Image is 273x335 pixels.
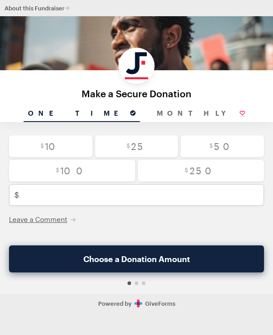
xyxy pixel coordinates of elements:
[14,88,259,99] div: Make a Secure Donation
[9,245,264,272] button: Choose a Donation Amount
[5,4,70,13] button: About this Fundraiser
[98,299,175,308] a: Secure DonationsPowered byGiveForms
[9,215,76,224] button: Leave a Comment
[9,215,67,223] span: Leave a Comment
